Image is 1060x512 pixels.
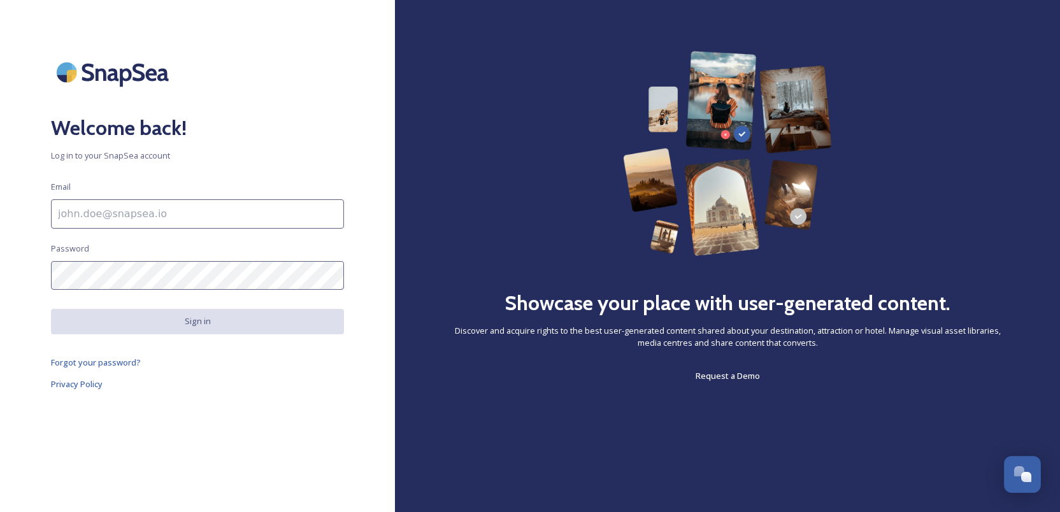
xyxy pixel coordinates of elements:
a: Request a Demo [696,368,760,383]
a: Privacy Policy [51,376,344,392]
button: Open Chat [1004,456,1041,493]
span: Discover and acquire rights to the best user-generated content shared about your destination, att... [446,325,1009,349]
span: Request a Demo [696,370,760,381]
span: Email [51,181,71,193]
span: Password [51,243,89,255]
span: Forgot your password? [51,357,141,368]
button: Sign in [51,309,344,334]
img: SnapSea Logo [51,51,178,94]
h2: Welcome back! [51,113,344,143]
img: 63b42ca75bacad526042e722_Group%20154-p-800.png [623,51,832,256]
h2: Showcase your place with user-generated content. [505,288,950,318]
span: Log in to your SnapSea account [51,150,344,162]
a: Forgot your password? [51,355,344,370]
span: Privacy Policy [51,378,103,390]
input: john.doe@snapsea.io [51,199,344,229]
